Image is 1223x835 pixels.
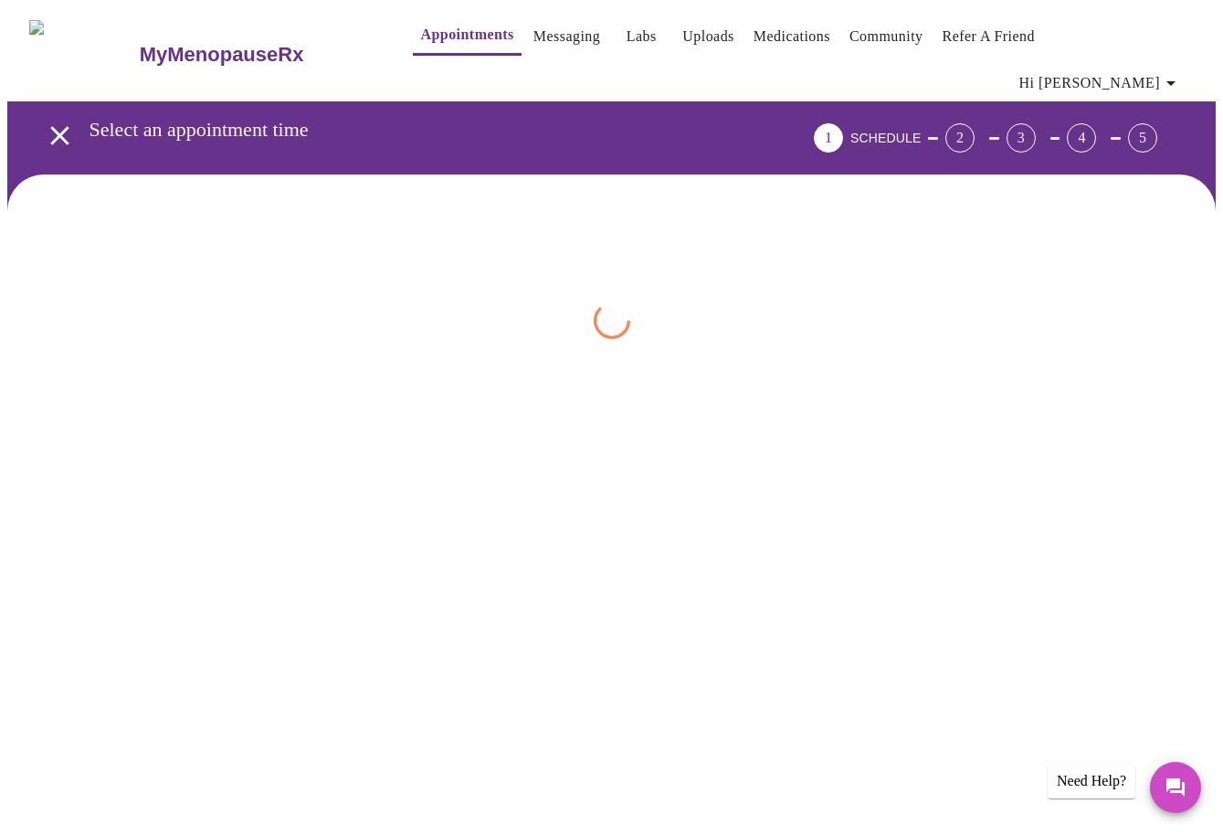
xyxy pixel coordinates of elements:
[612,18,670,55] button: Labs
[814,123,843,153] div: 1
[746,18,838,55] button: Medications
[1150,762,1201,813] button: Messages
[842,18,931,55] button: Community
[1067,123,1096,153] div: 4
[935,18,1043,55] button: Refer a Friend
[943,24,1036,49] a: Refer a Friend
[1007,123,1036,153] div: 3
[420,22,513,48] a: Appointments
[90,118,712,142] h3: Select an appointment time
[1019,70,1182,96] span: Hi [PERSON_NAME]
[533,24,600,49] a: Messaging
[1128,123,1157,153] div: 5
[1012,65,1189,101] button: Hi [PERSON_NAME]
[1048,764,1135,798] div: Need Help?
[849,24,923,49] a: Community
[682,24,734,49] a: Uploads
[140,43,304,67] h3: MyMenopauseRx
[29,20,137,89] img: MyMenopauseRx Logo
[413,16,521,56] button: Appointments
[945,123,975,153] div: 2
[627,24,657,49] a: Labs
[850,131,921,145] span: SCHEDULE
[754,24,830,49] a: Medications
[137,23,376,87] a: MyMenopauseRx
[33,109,87,163] button: open drawer
[675,18,742,55] button: Uploads
[526,18,607,55] button: Messaging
